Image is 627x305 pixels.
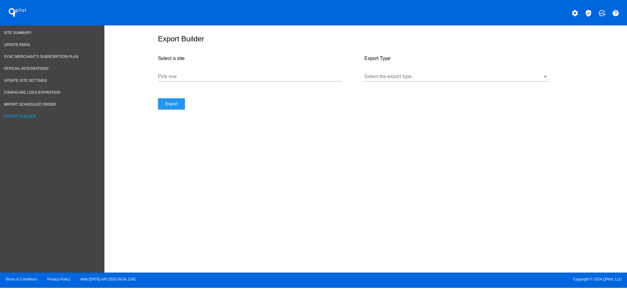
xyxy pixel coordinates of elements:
a: Web:[DATE] API:2025.09.04.1242 [81,277,136,281]
a: Terms & Conditions [5,277,37,281]
span: Update Email [4,43,31,47]
mat-icon: add_task [598,9,606,17]
h1: QPilot [5,6,30,19]
span: Copyright © 2024 QPilot, LLC [319,277,622,281]
mat-icon: help [612,9,619,17]
span: Sync Merchant's Subscription Plan [4,55,78,59]
button: Export [158,98,185,109]
h4: Select a site [158,56,364,61]
span: Site Summary [4,31,32,35]
span: Update Site Settings [4,78,47,83]
input: Number [158,74,342,79]
mat-icon: verified_user [585,9,592,17]
span: Configure logs expiration [4,90,60,95]
h4: Export Type [364,56,571,61]
span: Import Scheduled Order [4,102,56,107]
span: Export Builder [4,114,36,119]
mat-icon: settings [571,9,579,17]
h1: Export Builder [158,35,571,43]
span: Official Integrations [4,66,49,71]
span: Export [165,101,178,106]
a: Privacy Policy [47,277,70,281]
